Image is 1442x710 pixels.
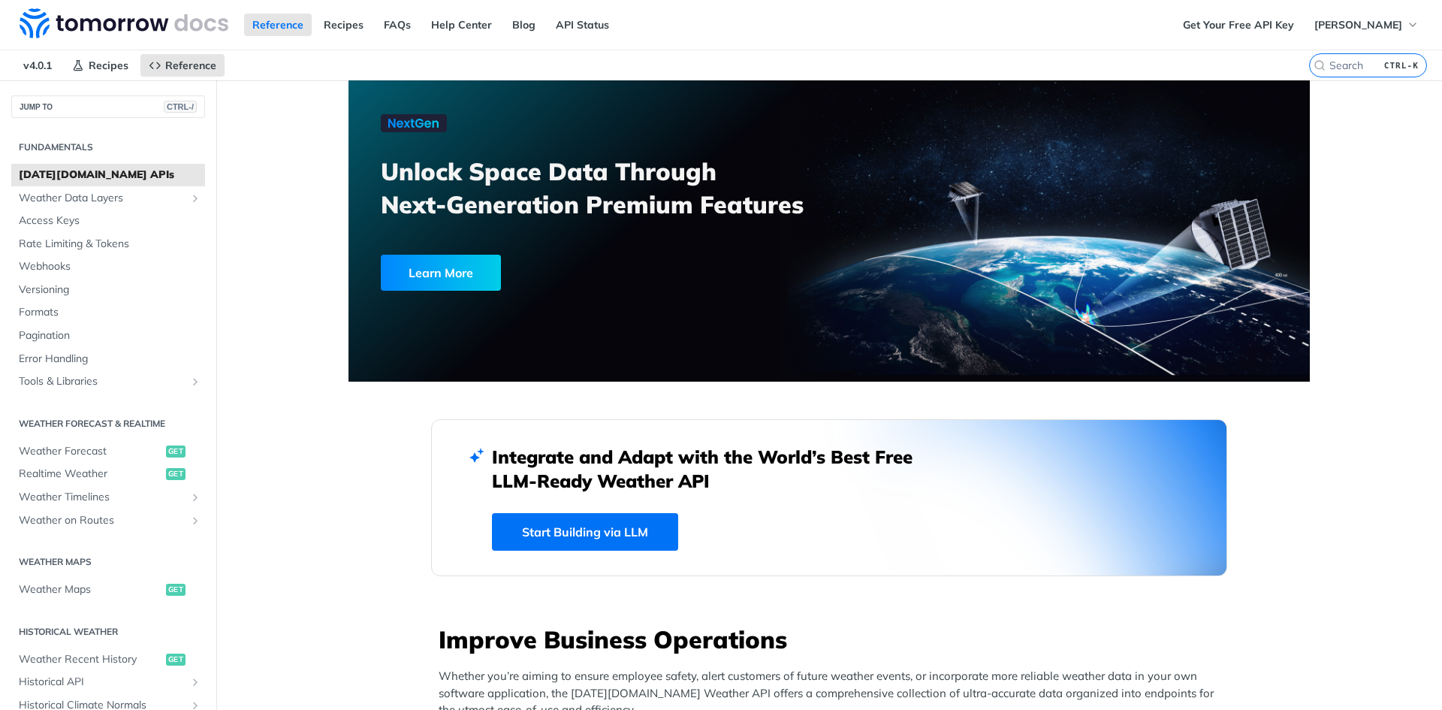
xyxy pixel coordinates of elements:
span: get [166,468,186,480]
a: Access Keys [11,210,205,232]
span: Reference [165,59,216,72]
span: Recipes [89,59,128,72]
a: Reference [140,54,225,77]
span: get [166,654,186,666]
a: Help Center [423,14,500,36]
button: Show subpages for Tools & Libraries [189,376,201,388]
span: CTRL-/ [164,101,197,113]
img: Tomorrow.io Weather API Docs [20,8,228,38]
span: v4.0.1 [15,54,60,77]
span: Access Keys [19,213,201,228]
span: Pagination [19,328,201,343]
a: Blog [504,14,544,36]
a: Webhooks [11,255,205,278]
a: Realtime Weatherget [11,463,205,485]
span: get [166,584,186,596]
svg: Search [1314,59,1326,71]
span: [DATE][DOMAIN_NAME] APIs [19,168,201,183]
span: [PERSON_NAME] [1314,18,1402,32]
h2: Weather Forecast & realtime [11,417,205,431]
button: [PERSON_NAME] [1306,14,1427,36]
span: Weather on Routes [19,513,186,528]
a: FAQs [376,14,419,36]
img: NextGen [381,114,447,132]
h2: Fundamentals [11,140,205,154]
a: Tools & LibrariesShow subpages for Tools & Libraries [11,370,205,393]
button: Show subpages for Historical API [189,676,201,688]
div: Learn More [381,255,501,291]
span: Error Handling [19,352,201,367]
span: Weather Timelines [19,490,186,505]
a: Historical APIShow subpages for Historical API [11,671,205,693]
a: Recipes [315,14,372,36]
span: Webhooks [19,259,201,274]
span: Weather Forecast [19,444,162,459]
a: Rate Limiting & Tokens [11,233,205,255]
h2: Historical Weather [11,625,205,639]
span: Weather Data Layers [19,191,186,206]
a: Weather Data LayersShow subpages for Weather Data Layers [11,187,205,210]
a: API Status [548,14,617,36]
button: Show subpages for Weather Timelines [189,491,201,503]
h2: Integrate and Adapt with the World’s Best Free LLM-Ready Weather API [492,445,935,493]
a: Weather Mapsget [11,579,205,601]
a: Start Building via LLM [492,513,678,551]
span: get [166,446,186,458]
a: Get Your Free API Key [1175,14,1302,36]
a: Weather on RoutesShow subpages for Weather on Routes [11,509,205,532]
h3: Unlock Space Data Through Next-Generation Premium Features [381,155,846,221]
h3: Improve Business Operations [439,623,1227,656]
a: Pagination [11,325,205,347]
button: JUMP TOCTRL-/ [11,95,205,118]
h2: Weather Maps [11,555,205,569]
a: Recipes [64,54,137,77]
span: Historical API [19,675,186,690]
button: Show subpages for Weather on Routes [189,515,201,527]
span: Versioning [19,282,201,298]
a: Weather Forecastget [11,440,205,463]
span: Realtime Weather [19,467,162,482]
span: Formats [19,305,201,320]
a: Weather TimelinesShow subpages for Weather Timelines [11,486,205,509]
button: Show subpages for Weather Data Layers [189,192,201,204]
span: Tools & Libraries [19,374,186,389]
a: Versioning [11,279,205,301]
span: Weather Recent History [19,652,162,667]
a: Learn More [381,255,753,291]
span: Rate Limiting & Tokens [19,237,201,252]
a: Reference [244,14,312,36]
a: Weather Recent Historyget [11,648,205,671]
span: Weather Maps [19,582,162,597]
a: [DATE][DOMAIN_NAME] APIs [11,164,205,186]
a: Formats [11,301,205,324]
kbd: CTRL-K [1380,58,1422,73]
a: Error Handling [11,348,205,370]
